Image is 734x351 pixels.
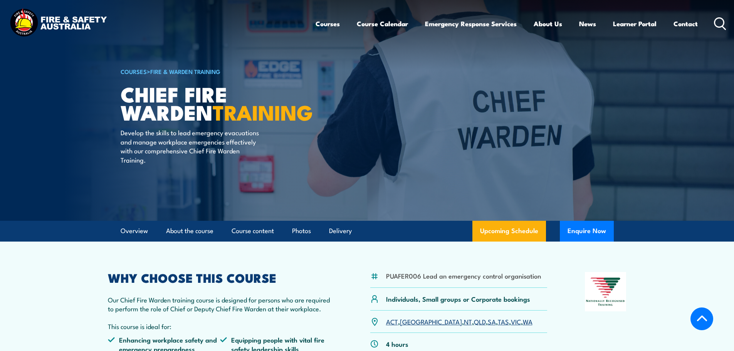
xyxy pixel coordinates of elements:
[386,317,398,326] a: ACT
[488,317,496,326] a: SA
[108,272,333,283] h2: WHY CHOOSE THIS COURSE
[213,96,313,128] strong: TRAINING
[464,317,472,326] a: NT
[292,221,311,241] a: Photos
[386,317,532,326] p: , , , , , , ,
[357,13,408,34] a: Course Calendar
[329,221,352,241] a: Delivery
[425,13,517,34] a: Emergency Response Services
[121,67,147,76] a: COURSES
[150,67,220,76] a: Fire & Warden Training
[232,221,274,241] a: Course content
[108,295,333,313] p: Our Chief Fire Warden training course is designed for persons who are required to perform the rol...
[386,294,530,303] p: Individuals, Small groups or Corporate bookings
[534,13,562,34] a: About Us
[498,317,509,326] a: TAS
[400,317,462,326] a: [GEOGRAPHIC_DATA]
[613,13,657,34] a: Learner Portal
[585,272,627,311] img: Nationally Recognised Training logo.
[121,221,148,241] a: Overview
[108,322,333,331] p: This course is ideal for:
[386,271,541,280] li: PUAFER006 Lead an emergency control organisation
[579,13,596,34] a: News
[121,85,311,121] h1: Chief Fire Warden
[511,317,521,326] a: VIC
[674,13,698,34] a: Contact
[523,317,532,326] a: WA
[316,13,340,34] a: Courses
[121,67,311,76] h6: >
[386,339,408,348] p: 4 hours
[472,221,546,242] a: Upcoming Schedule
[474,317,486,326] a: QLD
[166,221,213,241] a: About the course
[560,221,614,242] button: Enquire Now
[121,128,261,164] p: Develop the skills to lead emergency evacuations and manage workplace emergencies effectively wit...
